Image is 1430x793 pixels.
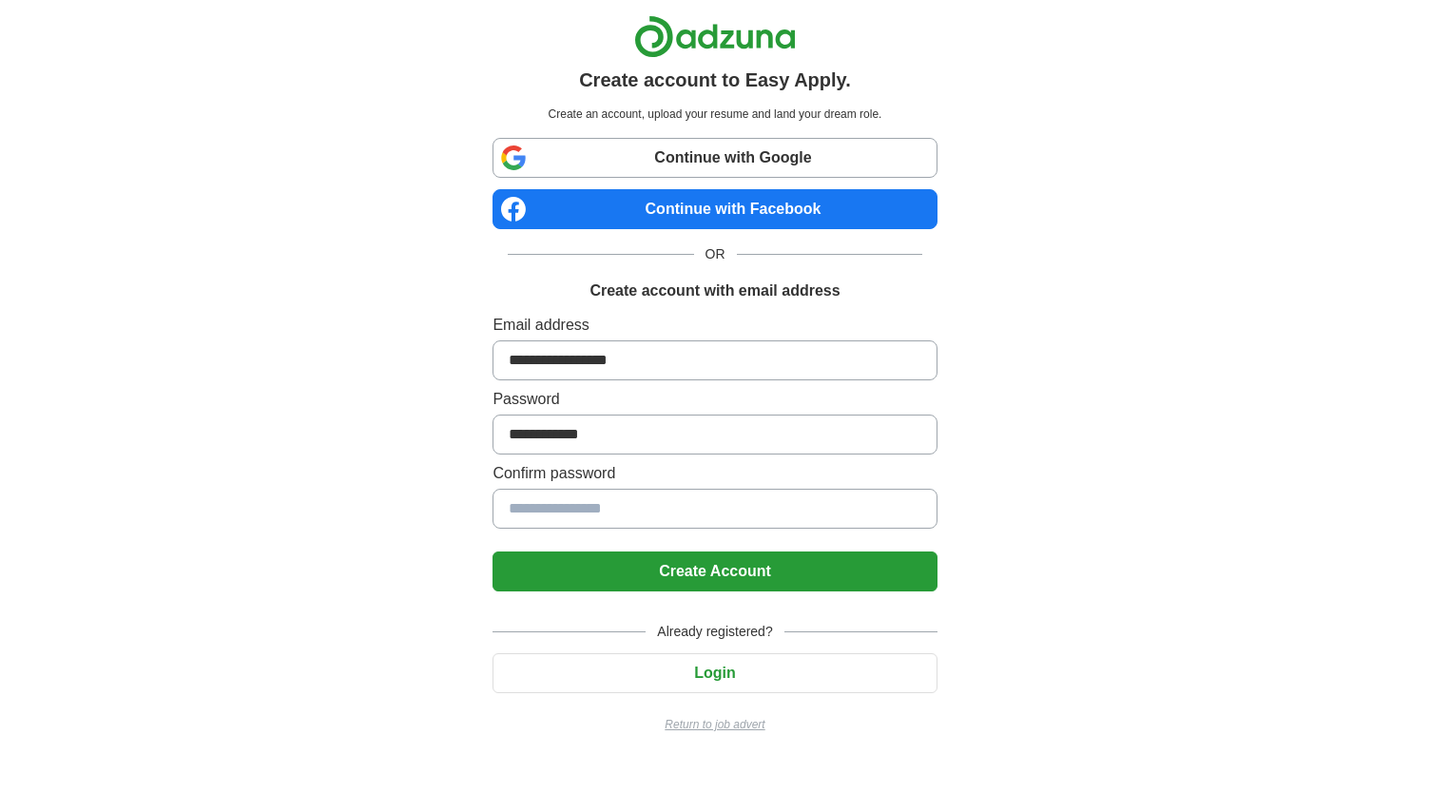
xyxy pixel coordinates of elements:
button: Create Account [493,551,937,591]
label: Email address [493,314,937,337]
a: Login [493,665,937,681]
h1: Create account to Easy Apply. [579,66,851,94]
p: Create an account, upload your resume and land your dream role. [496,106,933,123]
label: Password [493,388,937,411]
a: Continue with Facebook [493,189,937,229]
img: Adzuna logo [634,15,796,58]
span: OR [694,244,737,264]
a: Continue with Google [493,138,937,178]
label: Confirm password [493,462,937,485]
button: Login [493,653,937,693]
a: Return to job advert [493,716,937,733]
h1: Create account with email address [589,280,840,302]
span: Already registered? [646,622,783,642]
